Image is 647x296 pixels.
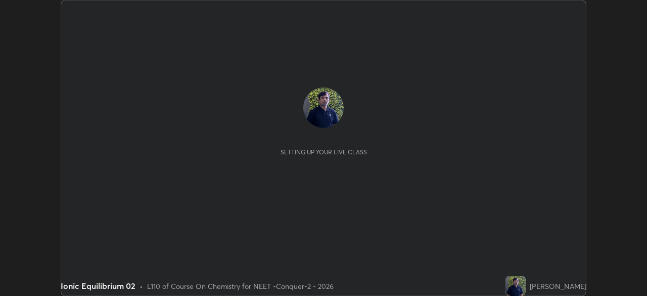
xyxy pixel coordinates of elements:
div: [PERSON_NAME] [530,281,586,291]
div: Ionic Equilibrium 02 [61,280,135,292]
img: 924660acbe704701a98f0fe2bdf2502a.jpg [303,88,344,128]
div: Setting up your live class [281,148,367,156]
div: L110 of Course On Chemistry for NEET -Conquer-2 - 2026 [147,281,334,291]
div: • [140,281,143,291]
img: 924660acbe704701a98f0fe2bdf2502a.jpg [505,276,526,296]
